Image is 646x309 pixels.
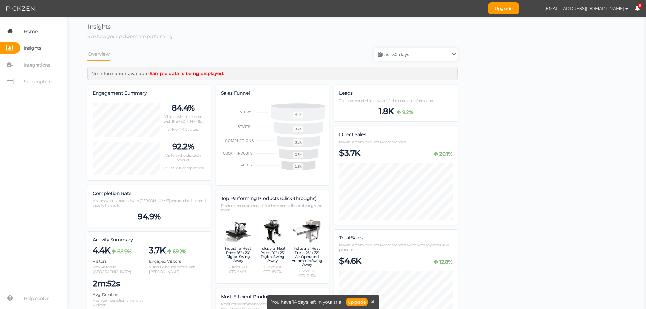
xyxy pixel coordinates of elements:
h4: Industrial Heat Press 20" x 25" Digital Swing Away [257,246,288,263]
span: Clicks: 201 CTR: 89.7% [263,265,281,274]
span: $4.6K [339,256,361,266]
p: 3.7K of 4.4K visitors [160,127,206,132]
text: 3.3K [295,153,302,157]
span: Revenue from products recommended along with any other sold products. [339,243,449,252]
h4: Industrial Heat Press 16" x 20" Digital Swing Away [223,246,254,263]
a: Overview [87,48,110,61]
text: CLICK-THROUGHS [223,152,253,156]
img: 07bbf56a80a76269ac7dc1e2a86da29b [526,3,538,14]
span: You have 14 days left in your trial [271,300,343,304]
span: . [223,71,224,76]
b: Sample data is being displayed [150,71,223,76]
h4: Avg. Duration [93,292,149,297]
p: 92.2% [160,142,206,152]
span: Visitors who interacted with [PERSON_NAME] and reached the end slide with results. [93,198,205,208]
span: 9 [638,3,642,8]
p: 84.4% [160,103,206,113]
span: Visitors [93,259,106,264]
span: Home [24,26,37,37]
text: VIEWS [240,111,253,114]
text: 4.4K [295,113,302,117]
li: Overview [87,48,117,61]
span: Completion Rate [93,190,132,196]
span: Visitors who interacted with [PERSON_NAME]. [164,114,203,124]
b: 20.1% [439,151,453,157]
span: Top Performing Products (Click-throughs) [221,195,317,201]
span: Sales Funnel [221,90,250,96]
span: Integrations [24,60,50,70]
p: 3.3K of 3.5K completions [160,166,206,171]
span: The number of visitors who left their contact information. [339,98,433,103]
span: Products recommended that have been clicked through the most. [221,203,322,213]
span: 1.8K [379,106,393,116]
span: Clicks: 370 CTR: 94.9% [229,265,247,274]
b: 9.2% [402,109,413,115]
span: Subscription [24,76,51,87]
a: Upgrade [488,2,519,14]
h4: Industrial Heat Press 26" x 32" Air-Operated Automatic Swing Away [291,246,322,267]
text: 3.5K [295,141,302,144]
text: STARTS [238,125,250,129]
span: Total Sales [339,235,363,241]
span: Direct Sales [339,131,366,138]
button: [EMAIL_ADDRESS][DOMAIN_NAME] [538,3,635,14]
span: Most Efficient Products (Click-throughs) [221,294,312,300]
text: 1.1K [295,165,302,169]
text: 3.7K [295,127,302,131]
span: 94.9% [138,211,161,222]
span: Visitors who clicked a product. [165,153,201,162]
span: Activity Summary [93,237,133,243]
span: Clicks: 76 CTR: 74.5% [298,269,316,278]
text: SALES [239,163,252,167]
span: Average interaction time with Pickzen. [93,298,143,307]
b: 69.2% [173,248,186,255]
span: Engagement Summary [93,90,147,96]
span: See how your pickzens are performing [87,33,172,39]
span: Visitors who interacted with [PERSON_NAME]. [149,265,195,274]
a: Upgrade [346,298,368,306]
text: COMPLETIONS [225,139,254,143]
b: 68.9% [117,248,132,255]
b: 12.8% [439,259,453,265]
span: Revenue from products recommended. [339,140,406,144]
span: $3.7K [339,148,360,158]
span: Insights [87,23,110,30]
span: 2m:52s [93,279,120,289]
span: Total visitors to [GEOGRAPHIC_DATA]. [93,265,132,274]
span: [EMAIL_ADDRESS][DOMAIN_NAME] [544,6,624,11]
img: Pickzen logo [6,5,35,13]
span: Engaged Visitors [149,259,181,264]
span: Help center [24,293,49,304]
span: 3.7K [149,245,165,256]
span: 4.4K [93,245,110,256]
span: Insights [24,43,41,53]
label: Leads [339,90,353,96]
span: No information available. [91,71,150,76]
a: Last 30 days [374,48,458,61]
